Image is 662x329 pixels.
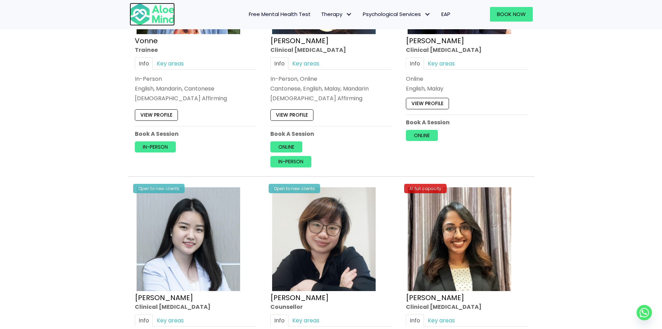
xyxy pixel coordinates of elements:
[270,156,311,167] a: In-person
[406,75,528,83] div: Online
[270,292,329,302] a: [PERSON_NAME]
[270,130,392,138] p: Book A Session
[270,94,392,102] div: [DEMOGRAPHIC_DATA] Affirming
[270,303,392,311] div: Counsellor
[135,75,256,83] div: In-Person
[637,305,652,320] a: Whatsapp
[270,141,302,152] a: Online
[133,184,185,193] div: Open to new clients
[406,130,438,141] a: Online
[406,46,528,54] div: Clinical [MEDICAL_DATA]
[406,314,424,326] a: Info
[269,184,320,193] div: Open to new clients
[270,46,392,54] div: Clinical [MEDICAL_DATA]
[406,303,528,311] div: Clinical [MEDICAL_DATA]
[135,130,256,138] p: Book A Session
[135,292,193,302] a: [PERSON_NAME]
[135,36,158,46] a: Vonne
[406,292,464,302] a: [PERSON_NAME]
[270,75,392,83] div: In-Person, Online
[135,46,256,54] div: Trainee
[270,110,313,121] a: View profile
[406,118,528,126] p: Book A Session
[135,110,178,121] a: View profile
[358,7,436,22] a: Psychological ServicesPsychological Services: submenu
[406,36,464,46] a: [PERSON_NAME]
[270,36,329,46] a: [PERSON_NAME]
[135,141,176,152] a: In-person
[270,314,288,326] a: Info
[130,3,175,26] img: Aloe Mind Malaysia | Mental Healthcare Services in Malaysia and Singapore
[363,10,431,18] span: Psychological Services
[497,10,526,18] span: Book Now
[135,57,153,70] a: Info
[406,98,449,109] a: View profile
[406,85,528,93] p: English, Malay
[288,314,323,326] a: Key areas
[153,57,188,70] a: Key areas
[316,7,358,22] a: TherapyTherapy: submenu
[135,85,256,93] p: English, Mandarin, Cantonese
[424,57,459,70] a: Key areas
[441,10,450,18] span: EAP
[137,187,240,291] img: Yen Li Clinical Psychologist
[135,94,256,102] div: [DEMOGRAPHIC_DATA] Affirming
[423,9,433,19] span: Psychological Services: submenu
[408,187,511,291] img: croped-Anita_Profile-photo-300×300
[135,314,153,326] a: Info
[270,57,288,70] a: Info
[344,9,354,19] span: Therapy: submenu
[436,7,456,22] a: EAP
[270,85,392,93] p: Cantonese, English, Malay, Mandarin
[288,57,323,70] a: Key areas
[244,7,316,22] a: Free Mental Health Test
[406,57,424,70] a: Info
[404,184,447,193] div: At full capacity
[249,10,311,18] span: Free Mental Health Test
[153,314,188,326] a: Key areas
[321,10,352,18] span: Therapy
[424,314,459,326] a: Key areas
[135,303,256,311] div: Clinical [MEDICAL_DATA]
[490,7,533,22] a: Book Now
[272,187,376,291] img: Yvonne crop Aloe Mind
[184,7,456,22] nav: Menu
